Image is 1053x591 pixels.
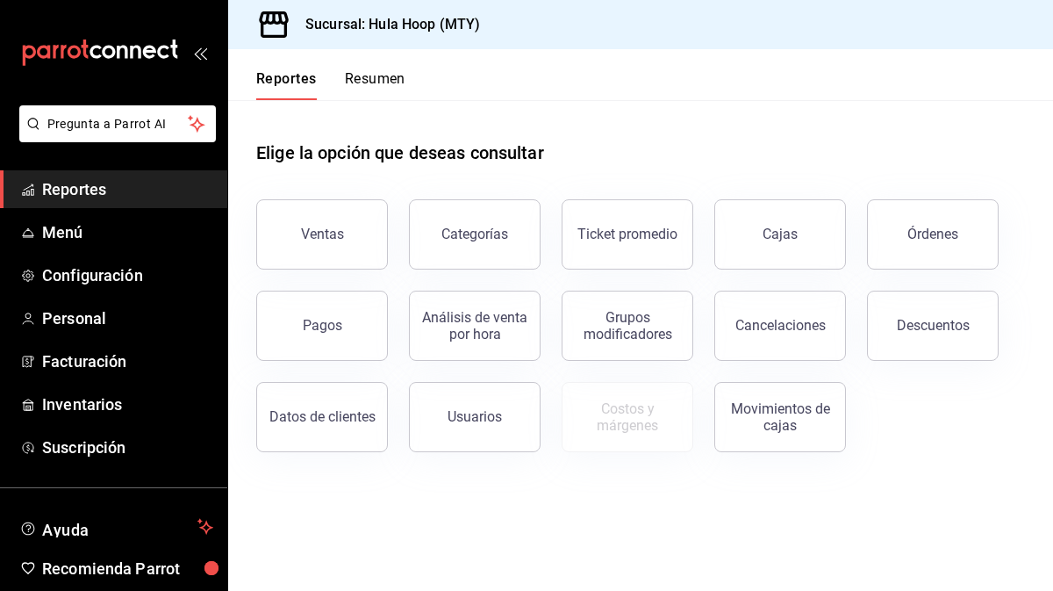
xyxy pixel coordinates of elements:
[47,115,189,133] span: Pregunta a Parrot AI
[42,350,213,373] span: Facturación
[256,70,317,100] button: Reportes
[42,306,213,330] span: Personal
[562,382,693,452] button: Contrata inventarios para ver este reporte
[897,317,970,334] div: Descuentos
[256,199,388,270] button: Ventas
[256,382,388,452] button: Datos de clientes
[256,70,405,100] div: navigation tabs
[19,105,216,142] button: Pregunta a Parrot AI
[291,14,480,35] h3: Sucursal: Hula Hoop (MTY)
[726,400,835,434] div: Movimientos de cajas
[256,140,544,166] h1: Elige la opción que deseas consultar
[714,291,846,361] button: Cancelaciones
[763,224,799,245] div: Cajas
[42,393,213,416] span: Inventarios
[42,177,213,201] span: Reportes
[573,309,682,342] div: Grupos modificadores
[409,291,541,361] button: Análisis de venta por hora
[42,220,213,244] span: Menú
[42,516,190,537] span: Ayuda
[420,309,529,342] div: Análisis de venta por hora
[301,226,344,242] div: Ventas
[12,127,216,146] a: Pregunta a Parrot AI
[269,408,376,425] div: Datos de clientes
[867,199,999,270] button: Órdenes
[42,263,213,287] span: Configuración
[577,226,677,242] div: Ticket promedio
[441,226,508,242] div: Categorías
[42,557,213,580] span: Recomienda Parrot
[562,291,693,361] button: Grupos modificadores
[907,226,958,242] div: Órdenes
[409,382,541,452] button: Usuarios
[42,436,213,459] span: Suscripción
[867,291,999,361] button: Descuentos
[409,199,541,270] button: Categorías
[448,408,502,425] div: Usuarios
[714,199,846,270] a: Cajas
[256,291,388,361] button: Pagos
[562,199,693,270] button: Ticket promedio
[714,382,846,452] button: Movimientos de cajas
[345,70,405,100] button: Resumen
[573,400,682,434] div: Costos y márgenes
[193,46,207,60] button: open_drawer_menu
[735,317,826,334] div: Cancelaciones
[303,317,342,334] div: Pagos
